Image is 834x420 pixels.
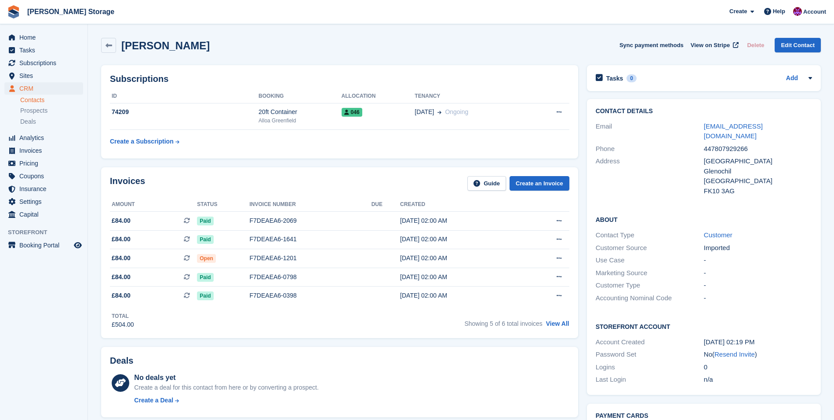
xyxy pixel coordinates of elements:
[712,350,757,358] span: ( )
[134,372,318,383] div: No deals yet
[400,254,521,263] div: [DATE] 02:00 AM
[775,38,821,52] a: Edit Contact
[596,413,812,420] h2: Payment cards
[4,132,83,144] a: menu
[342,89,415,103] th: Allocation
[4,157,83,169] a: menu
[110,176,145,191] h2: Invoices
[467,176,506,191] a: Guide
[20,96,83,104] a: Contacts
[19,239,72,251] span: Booking Portal
[596,268,704,278] div: Marketing Source
[19,157,72,169] span: Pricing
[19,31,72,44] span: Home
[250,291,371,300] div: F7DEAEA6-0398
[112,291,131,300] span: £84.00
[596,280,704,291] div: Customer Type
[704,293,812,303] div: -
[7,5,20,18] img: stora-icon-8386f47178a22dfd0bd8f6a31ec36ba5ce8667c1dd55bd0f319d3a0aa187defe.svg
[687,38,740,52] a: View on Stripe
[786,74,798,84] a: Add
[714,350,755,358] a: Resend Invite
[4,208,83,221] a: menu
[19,82,72,95] span: CRM
[415,89,530,103] th: Tenancy
[596,122,704,141] div: Email
[4,57,83,69] a: menu
[445,108,468,115] span: Ongoing
[596,230,704,240] div: Contact Type
[704,122,763,140] a: [EMAIL_ADDRESS][DOMAIN_NAME]
[19,170,72,182] span: Coupons
[596,156,704,196] div: Address
[803,7,826,16] span: Account
[19,195,72,208] span: Settings
[371,198,400,212] th: Due
[259,107,342,117] div: 20ft Container
[121,40,210,52] h2: [PERSON_NAME]
[259,89,342,103] th: Booking
[729,7,747,16] span: Create
[704,362,812,372] div: 0
[112,273,131,282] span: £84.00
[110,89,259,103] th: ID
[596,350,704,360] div: Password Set
[20,107,47,115] span: Prospects
[704,268,812,278] div: -
[596,375,704,385] div: Last Login
[704,337,812,347] div: [DATE] 02:19 PM
[415,107,434,117] span: [DATE]
[197,291,213,300] span: Paid
[112,216,131,225] span: £84.00
[197,254,216,263] span: Open
[596,144,704,154] div: Phone
[704,176,812,186] div: [GEOGRAPHIC_DATA]
[19,70,72,82] span: Sites
[4,70,83,82] a: menu
[704,280,812,291] div: -
[4,144,83,157] a: menu
[19,144,72,157] span: Invoices
[704,350,812,360] div: No
[400,273,521,282] div: [DATE] 02:00 AM
[24,4,118,19] a: [PERSON_NAME] Storage
[546,320,569,327] a: View All
[250,216,371,225] div: F7DEAEA6-2069
[250,235,371,244] div: F7DEAEA6-1641
[793,7,802,16] img: Audra Whitelaw
[596,215,812,224] h2: About
[110,133,179,150] a: Create a Subscription
[73,240,83,251] a: Preview store
[259,117,342,125] div: Alloa Greenfield
[619,38,684,52] button: Sync payment methods
[596,322,812,331] h2: Storefront Account
[19,132,72,144] span: Analytics
[197,273,213,282] span: Paid
[19,44,72,56] span: Tasks
[112,320,134,329] div: £504.00
[704,231,732,239] a: Customer
[4,195,83,208] a: menu
[134,396,173,405] div: Create a Deal
[596,293,704,303] div: Accounting Nominal Code
[197,235,213,244] span: Paid
[19,57,72,69] span: Subscriptions
[110,198,197,212] th: Amount
[704,375,812,385] div: n/a
[596,243,704,253] div: Customer Source
[704,255,812,265] div: -
[110,137,174,146] div: Create a Subscription
[704,166,812,177] div: Glenochil
[8,228,87,237] span: Storefront
[20,118,36,126] span: Deals
[400,235,521,244] div: [DATE] 02:00 AM
[110,356,133,366] h2: Deals
[596,108,812,115] h2: Contact Details
[4,82,83,95] a: menu
[112,254,131,263] span: £84.00
[19,208,72,221] span: Capital
[400,291,521,300] div: [DATE] 02:00 AM
[250,254,371,263] div: F7DEAEA6-1201
[704,243,812,253] div: Imported
[20,106,83,115] a: Prospects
